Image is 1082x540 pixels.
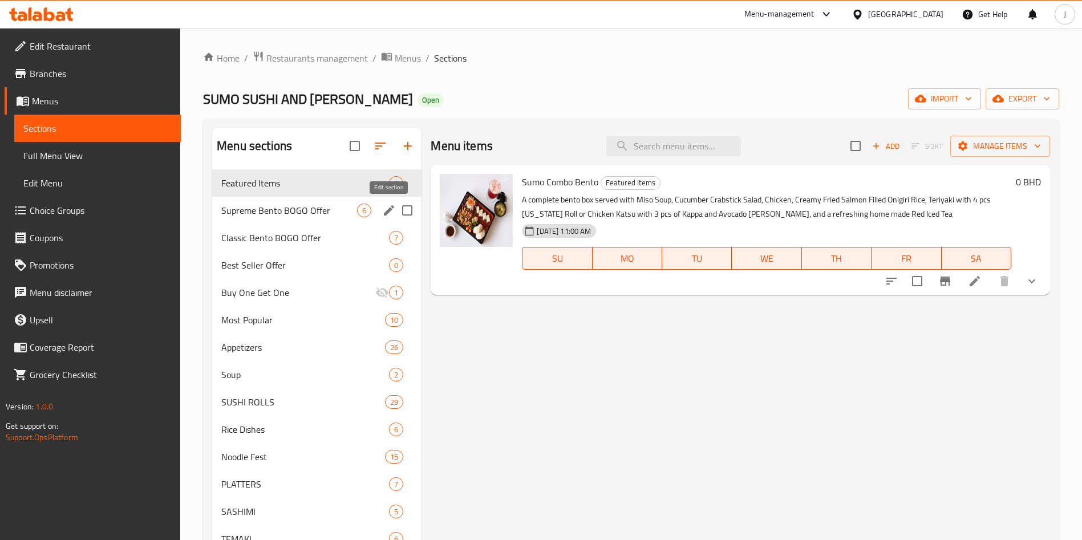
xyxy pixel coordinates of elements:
button: edit [380,202,398,219]
span: [DATE] 11:00 AM [532,226,595,237]
div: Rice Dishes6 [212,416,422,443]
svg: Show Choices [1025,274,1039,288]
span: Edit Menu [23,176,172,190]
a: Sections [14,115,181,142]
span: Select all sections [343,134,367,158]
div: Buy One Get One1 [212,279,422,306]
span: Appetizers [221,340,385,354]
button: FR [872,247,941,270]
div: Best Seller Offer0 [212,251,422,279]
span: Most Popular [221,313,385,327]
nav: breadcrumb [203,51,1059,66]
button: MO [593,247,662,270]
a: Choice Groups [5,197,181,224]
div: items [357,204,371,217]
span: J [1064,8,1066,21]
span: SA [946,250,1007,267]
span: Manage items [959,139,1041,153]
div: SASHIMI5 [212,498,422,525]
div: Open [418,94,444,107]
span: Classic Bento BOGO Offer [221,231,389,245]
a: Branches [5,60,181,87]
span: Noodle Fest [221,450,385,464]
span: PLATTERS [221,477,389,491]
span: 2 [390,370,403,380]
span: Sort sections [367,132,394,160]
span: Edit Restaurant [30,39,172,53]
button: TU [662,247,732,270]
div: items [389,231,403,245]
span: SUMO SUSHI AND [PERSON_NAME] [203,86,413,112]
span: 6 [390,424,403,435]
span: Sections [23,121,172,135]
a: Home [203,51,240,65]
span: export [995,92,1050,106]
span: Rice Dishes [221,423,389,436]
div: Supreme Bento BOGO Offer6edit [212,197,422,224]
div: Featured Items [601,176,660,190]
span: 1.0.0 [35,399,53,414]
span: Select section [844,134,868,158]
span: Sections [434,51,467,65]
span: Menus [32,94,172,108]
a: Menus [381,51,421,66]
a: Upsell [5,306,181,334]
a: Edit Menu [14,169,181,197]
button: SA [942,247,1011,270]
span: TU [667,250,727,267]
a: Full Menu View [14,142,181,169]
span: 1 [390,178,403,189]
span: FR [876,250,937,267]
div: items [389,176,403,190]
span: Add [870,140,901,153]
span: Featured Items [221,176,389,190]
span: Supreme Bento BOGO Offer [221,204,357,217]
span: Open [418,95,444,105]
div: Featured Items1 [212,169,422,197]
a: Promotions [5,251,181,279]
span: Menu disclaimer [30,286,172,299]
a: Edit menu item [968,274,982,288]
h2: Menu sections [217,137,292,155]
div: items [389,423,403,436]
li: / [244,51,248,65]
button: Add section [394,132,422,160]
button: export [986,88,1059,109]
div: Classic Bento BOGO Offer7 [212,224,422,251]
button: delete [991,267,1018,295]
a: Grocery Checklist [5,361,181,388]
li: / [372,51,376,65]
div: Soup2 [212,361,422,388]
button: Add [868,137,904,155]
div: items [385,450,403,464]
span: Soup [221,368,389,381]
span: Promotions [30,258,172,272]
span: WE [736,250,797,267]
svg: Inactive section [375,286,389,299]
span: 0 [390,260,403,271]
div: items [385,313,403,327]
div: PLATTERS7 [212,470,422,498]
div: items [389,368,403,381]
a: Menus [5,87,181,115]
span: Buy One Get One [221,286,375,299]
span: SASHIMI [221,505,389,518]
img: Sumo Combo Bento [440,174,513,247]
span: SU [527,250,587,267]
p: A complete bento box served with Miso Soup, Cucumber Crabstick Salad, Chicken, Creamy Fried Salmo... [522,193,1011,221]
a: Menu disclaimer [5,279,181,306]
span: Version: [6,399,34,414]
span: Branches [30,67,172,80]
button: TH [802,247,872,270]
span: Coupons [30,231,172,245]
a: Coverage Report [5,334,181,361]
span: 10 [386,315,403,326]
span: 26 [386,342,403,353]
a: Coupons [5,224,181,251]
